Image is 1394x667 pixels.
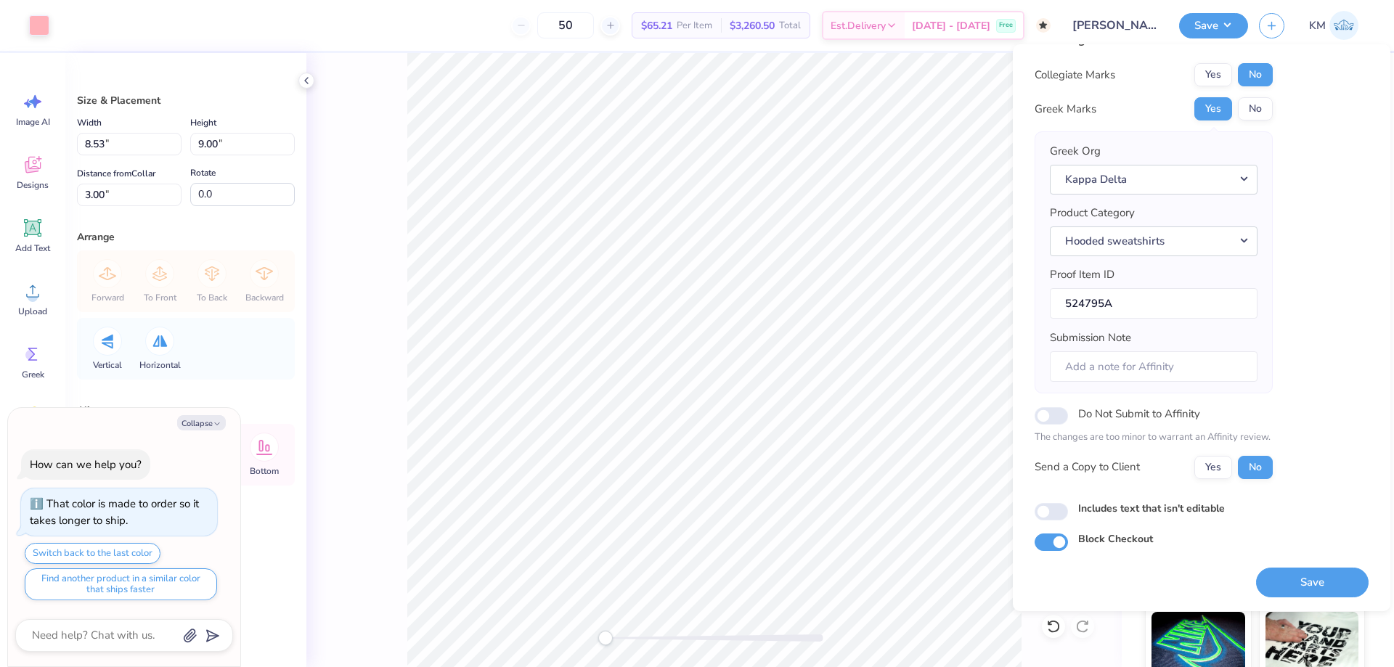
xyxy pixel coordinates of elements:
[1078,531,1153,547] label: Block Checkout
[1303,11,1365,40] a: KM
[15,242,50,254] span: Add Text
[1194,456,1232,479] button: Yes
[1050,205,1135,221] label: Product Category
[17,179,49,191] span: Designs
[1050,165,1258,195] button: Kappa Delta
[77,93,295,108] div: Size & Placement
[30,496,199,528] div: That color is made to order so it takes longer to ship.
[25,543,160,564] button: Switch back to the last color
[22,369,44,380] span: Greek
[1050,330,1131,346] label: Submission Note
[1238,456,1273,479] button: No
[1050,266,1114,283] label: Proof Item ID
[598,631,613,645] div: Accessibility label
[18,306,47,317] span: Upload
[1194,63,1232,86] button: Yes
[641,18,672,33] span: $65.21
[999,20,1013,30] span: Free
[1035,430,1273,445] p: The changes are too minor to warrant an Affinity review.
[1238,97,1273,120] button: No
[1078,501,1225,516] label: Includes text that isn't editable
[1194,97,1232,120] button: Yes
[730,18,775,33] span: $3,260.50
[77,114,102,131] label: Width
[779,18,801,33] span: Total
[1050,143,1101,160] label: Greek Org
[831,18,886,33] span: Est. Delivery
[1329,11,1358,40] img: Karl Michael Narciza
[1179,13,1248,38] button: Save
[1035,101,1096,118] div: Greek Marks
[537,12,594,38] input: – –
[77,229,295,245] div: Arrange
[1238,63,1273,86] button: No
[16,116,50,128] span: Image AI
[1061,11,1168,40] input: Untitled Design
[1035,67,1115,83] div: Collegiate Marks
[1035,459,1140,475] div: Send a Copy to Client
[250,465,279,477] span: Bottom
[1256,568,1369,597] button: Save
[93,359,122,371] span: Vertical
[1078,404,1200,423] label: Do Not Submit to Affinity
[177,415,226,430] button: Collapse
[30,457,142,472] div: How can we help you?
[190,114,216,131] label: Height
[139,359,181,371] span: Horizontal
[25,568,217,600] button: Find another product in a similar color that ships faster
[190,164,216,181] label: Rotate
[1050,351,1258,382] input: Add a note for Affinity
[912,18,990,33] span: [DATE] - [DATE]
[1309,17,1326,34] span: KM
[77,165,155,182] label: Distance from Collar
[677,18,712,33] span: Per Item
[1050,226,1258,256] button: Hooded sweatshirts
[77,403,295,418] div: Align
